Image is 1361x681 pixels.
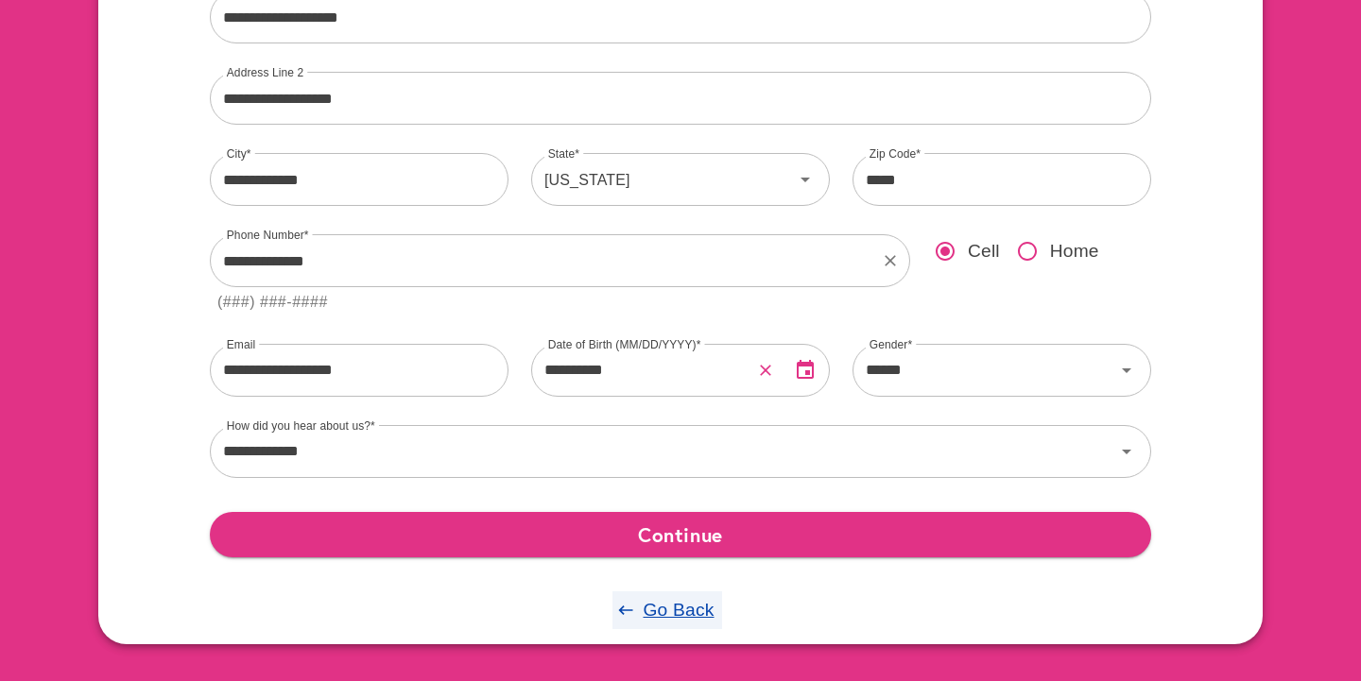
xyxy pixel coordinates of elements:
span: Cell [968,238,1000,265]
div: [US_STATE] [531,153,794,206]
div: (###) ###-#### [217,290,328,315]
button: Open Date Picker [783,348,828,393]
svg: Icon [794,168,817,191]
svg: Icon [1115,440,1138,463]
span: Continue [225,518,1136,552]
svg: Icon [1115,359,1138,382]
button: Continue [210,512,1151,557]
button: Clear [753,358,778,383]
span: Home [1050,238,1099,265]
u: Go Back [643,600,714,620]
